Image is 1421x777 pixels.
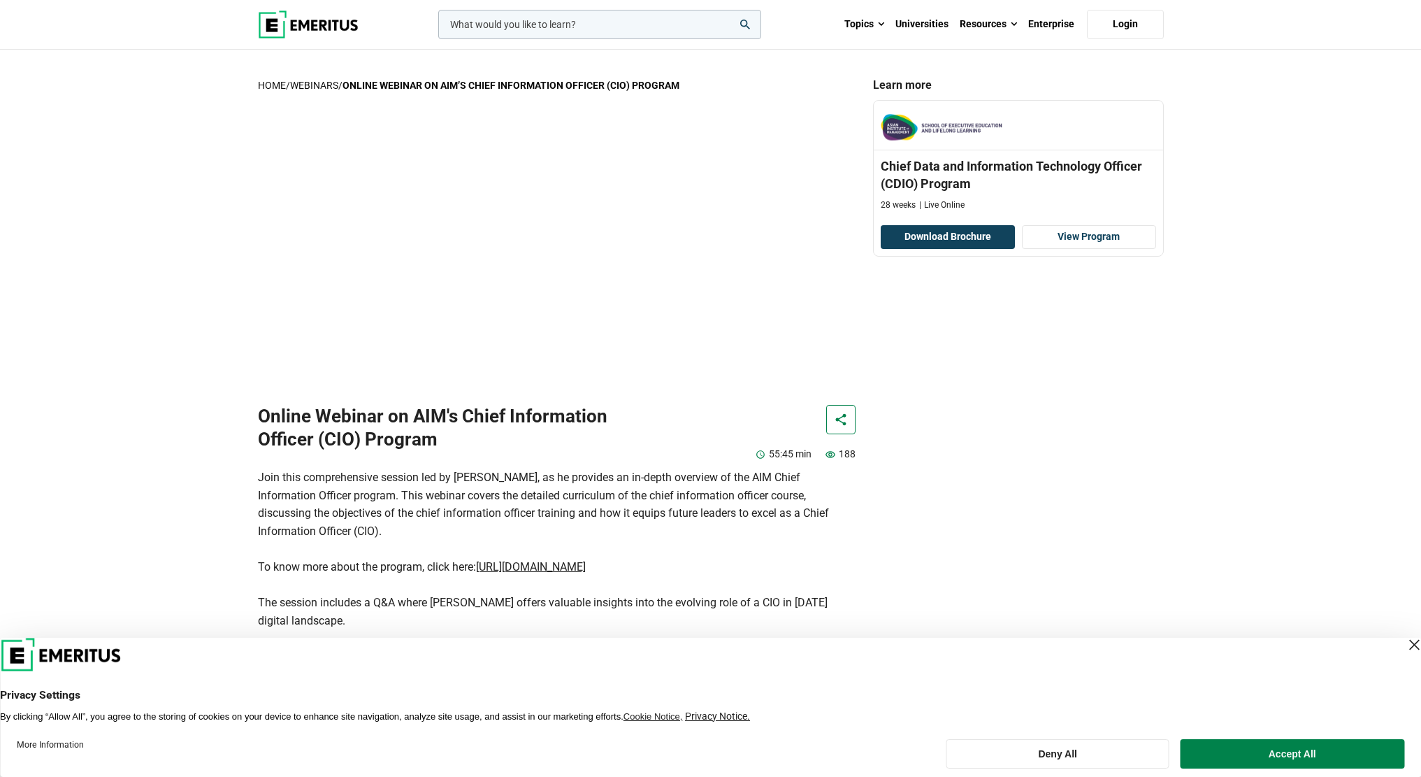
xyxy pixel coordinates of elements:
[873,78,1164,93] p: Learn more
[258,80,286,91] a: home
[881,225,1015,249] button: Download Brochure
[881,199,916,211] p: 28 weeks
[258,78,856,93] p: / /
[438,10,761,39] input: woocommerce-product-search-field-0
[825,439,856,469] p: 188
[1022,225,1156,249] a: View Program
[342,80,679,91] strong: Online Webinar on AIM’s Chief Information Officer (CIO) Program
[874,101,1163,218] a: The Asian Institute of Management Chief Data and Information Technology Officer (CDIO) Program 28...
[290,80,338,91] a: Webinars
[476,560,586,573] a: [URL][DOMAIN_NAME]
[258,107,856,387] iframe: YouTube video player
[881,157,1156,192] h3: Chief Data and Information Technology Officer (CDIO) Program
[881,111,1002,143] img: The Asian Institute of Management
[1087,10,1164,39] a: Login
[258,405,651,450] h1: Online Webinar on AIM's Chief Information Officer (CIO) Program
[756,439,812,469] p: 55:45 min
[919,199,965,211] p: Live Online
